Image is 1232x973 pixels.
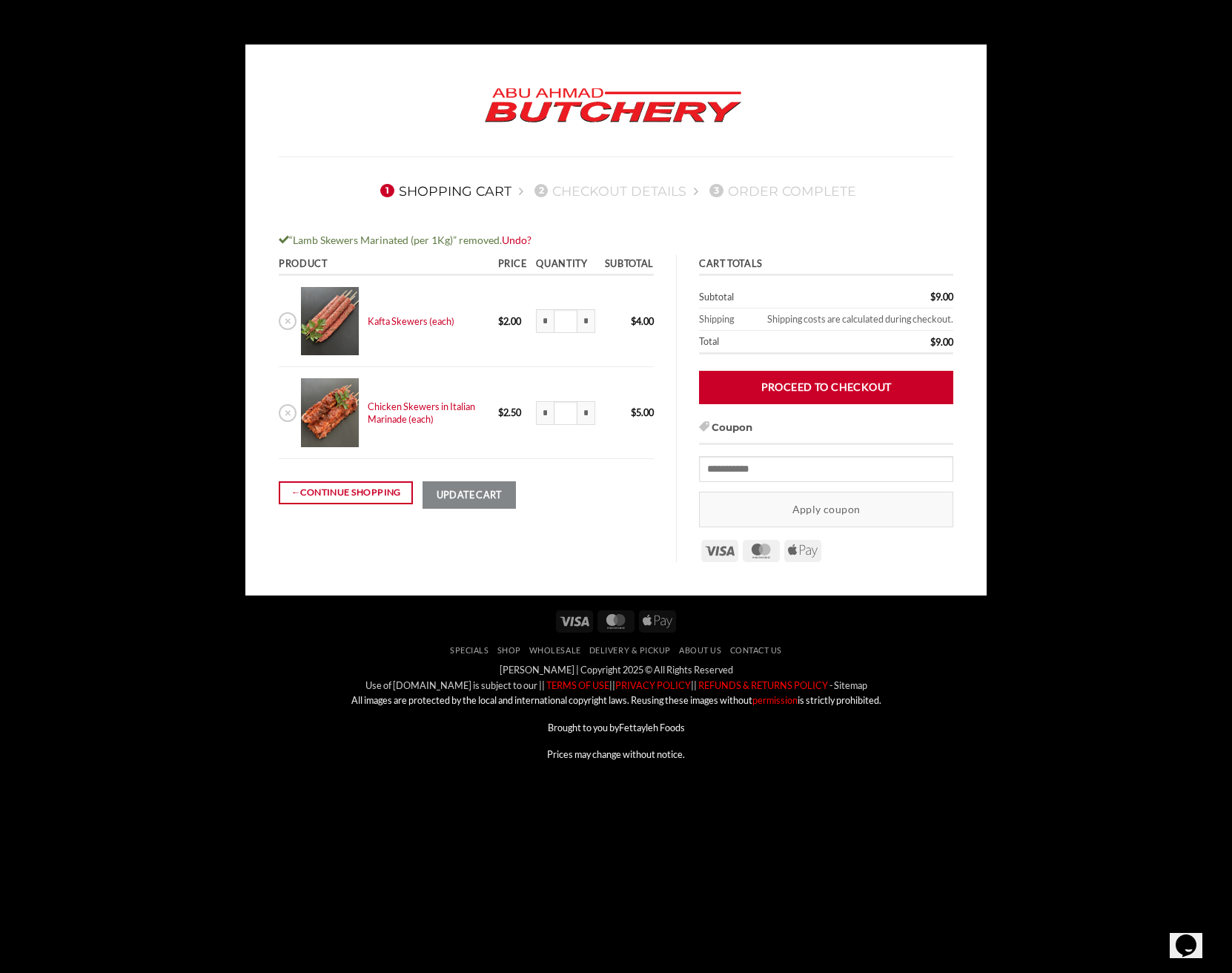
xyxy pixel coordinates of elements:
[834,679,867,691] a: Sitemap
[497,645,521,655] a: SHOP
[631,315,654,327] bdi: 4.00
[699,492,953,527] button: Apply coupon
[554,608,678,633] div: Payment icons
[279,232,953,249] div: “Lamb Skewers Marinated (per 1Kg)” removed.
[534,184,548,197] span: 2
[679,645,721,655] a: About Us
[699,420,953,445] h3: Coupon
[291,485,301,500] span: ←
[368,315,454,327] a: Kafta Skewers (each)
[256,693,976,708] p: All images are protected by the local and international copyright laws. Reusing these images with...
[546,679,609,691] font: TERMS OF USE
[301,287,358,356] img: Cart
[493,254,531,276] th: Price
[380,184,394,197] span: 1
[368,400,475,424] a: Chicken Skewers in Italian Marinade (each)
[698,679,828,691] font: REFUNDS & RETURNS POLICY
[531,254,600,276] th: Quantity
[472,78,754,134] img: Abu Ahmad Butchery
[930,335,953,347] bdi: 9.00
[699,254,953,276] th: Cart totals
[256,747,976,762] p: Prices may change without notice.
[376,183,511,199] a: 1Shopping Cart
[279,312,297,330] a: Remove Kafta Skewers (each) from cart
[699,370,953,403] a: Proceed to checkout
[631,406,636,418] span: $
[699,309,743,331] th: Shipping
[699,331,849,354] th: Total
[697,679,828,691] a: REFUNDS & RETURNS POLICY
[301,378,358,447] img: Cart
[545,679,609,691] a: TERMS OF USE
[619,722,685,733] a: Fettayleh Foods
[1170,914,1217,958] iframe: chat widget
[423,481,516,509] button: Update cart
[699,286,849,309] th: Subtotal
[589,645,671,655] a: Delivery & Pickup
[615,679,691,691] a: PRIVACY POLICY
[498,315,521,327] bdi: 2.00
[930,291,953,303] bdi: 9.00
[498,315,503,327] span: $
[529,645,581,655] a: Wholesale
[279,171,953,210] nav: Checkout steps
[930,335,935,347] span: $
[450,645,489,655] a: Specials
[498,406,503,418] span: $
[279,404,297,422] a: Remove Chicken Skewers in Italian Marinade (each) from cart
[256,662,976,762] div: [PERSON_NAME] | Copyright 2025 © All Rights Reserved Use of [DOMAIN_NAME] is subject to our || || ||
[530,183,687,199] a: 2Checkout details
[279,481,413,504] a: Continue shopping
[743,309,953,331] td: Shipping costs are calculated during checkout.
[930,291,935,303] span: $
[631,406,654,418] bdi: 5.00
[502,234,531,246] a: Undo?
[829,679,832,691] a: -
[256,720,976,735] p: Brought to you by
[498,406,521,418] bdi: 2.50
[631,315,636,327] span: $
[279,254,493,276] th: Product
[699,537,824,562] div: Payment icons
[752,694,798,706] a: permission
[730,645,782,655] a: Contact Us
[600,254,653,276] th: Subtotal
